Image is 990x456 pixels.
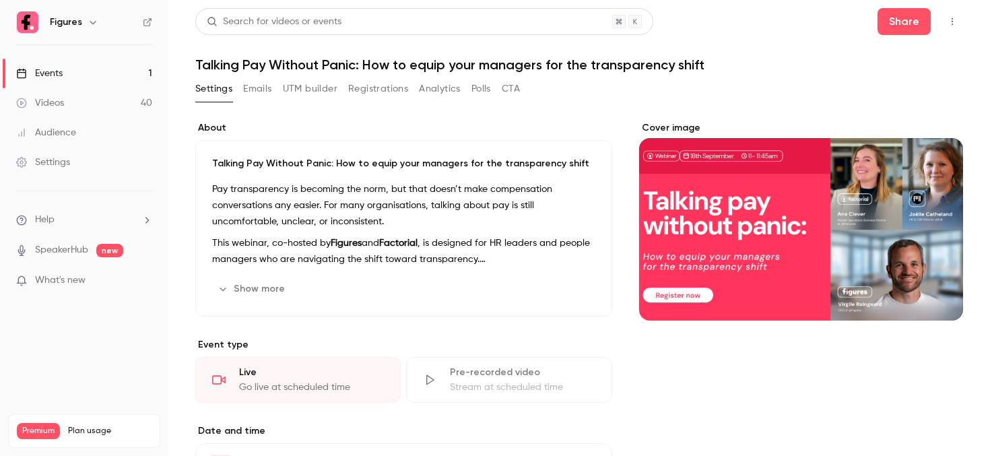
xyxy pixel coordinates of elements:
iframe: Noticeable Trigger [136,275,152,287]
div: Search for videos or events [207,15,341,29]
span: Plan usage [68,426,152,436]
button: Registrations [348,78,408,100]
p: Event type [195,338,612,352]
button: Share [878,8,931,35]
a: SpeakerHub [35,243,88,257]
label: About [195,121,612,135]
img: Figures [17,11,38,33]
div: Stream at scheduled time [450,381,595,394]
span: Help [35,213,55,227]
p: Talking Pay Without Panic: How to equip your managers for the transparency shift [212,157,595,170]
div: Videos [16,96,64,110]
div: Go live at scheduled time [239,381,384,394]
button: Show more [212,278,293,300]
button: Settings [195,78,232,100]
div: Live [239,366,384,379]
button: Emails [243,78,271,100]
strong: Figures [331,238,362,248]
span: Premium [17,423,60,439]
div: LiveGo live at scheduled time [195,357,401,403]
p: This webinar, co-hosted by and , is designed for HR leaders and people managers who are navigatin... [212,235,595,267]
div: Events [16,67,63,80]
section: Cover image [639,121,963,321]
span: What's new [35,273,86,288]
button: Analytics [419,78,461,100]
h1: Talking Pay Without Panic: How to equip your managers for the transparency shift [195,57,963,73]
div: Pre-recorded video [450,366,595,379]
div: Pre-recorded videoStream at scheduled time [406,357,612,403]
li: help-dropdown-opener [16,213,152,227]
label: Cover image [639,121,963,135]
div: Settings [16,156,70,169]
div: Audience [16,126,76,139]
h6: Figures [50,15,82,29]
p: Pay transparency is becoming the norm, but that doesn’t make compensation conversations any easie... [212,181,595,230]
label: Date and time [195,424,612,438]
span: new [96,244,123,257]
button: CTA [502,78,520,100]
button: Polls [471,78,491,100]
button: UTM builder [283,78,337,100]
strong: Factorial [379,238,418,248]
